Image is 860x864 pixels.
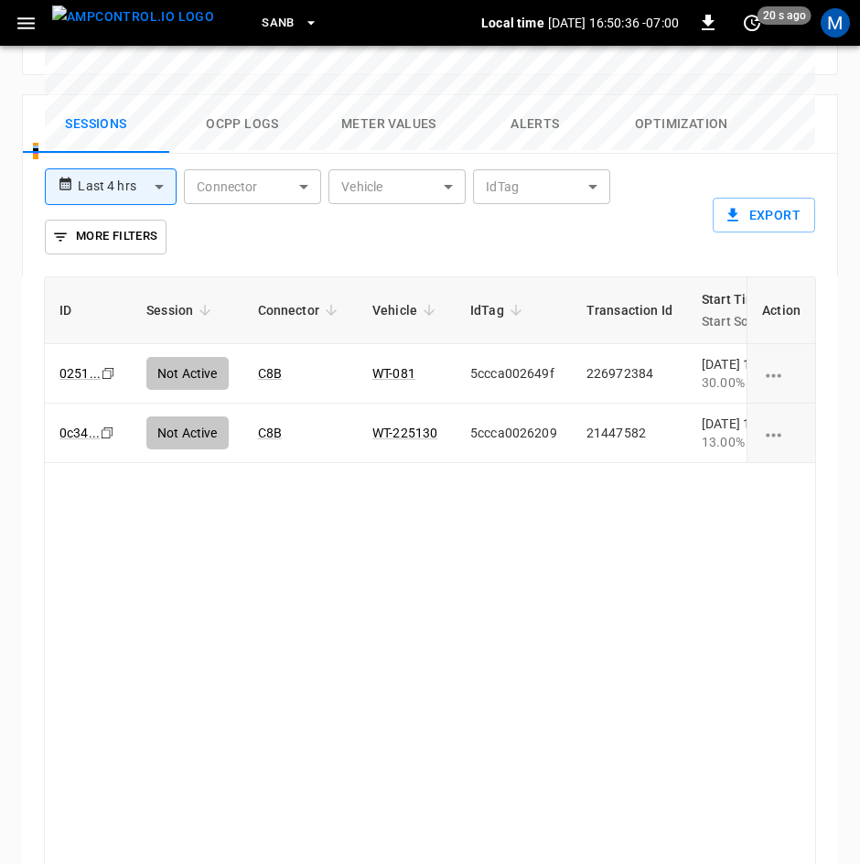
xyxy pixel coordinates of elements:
[169,95,316,154] button: Ocpp logs
[713,198,815,232] button: Export
[262,13,295,34] span: SanB
[45,220,167,254] button: More Filters
[316,95,462,154] button: Meter Values
[470,299,528,321] span: IdTag
[146,299,217,321] span: Session
[762,424,801,442] div: charging session options
[762,364,801,383] div: charging session options
[572,277,687,344] th: Transaction Id
[45,277,132,344] th: ID
[372,299,441,321] span: Vehicle
[821,8,850,38] div: profile-icon
[747,277,815,344] th: Action
[462,95,608,154] button: Alerts
[23,95,169,154] button: Sessions
[52,5,214,28] img: ampcontrol.io logo
[737,8,767,38] button: set refresh interval
[254,5,326,41] button: SanB
[258,299,343,321] span: Connector
[78,169,177,204] div: Last 4 hrs
[481,14,544,32] p: Local time
[758,6,812,25] span: 20 s ago
[702,288,789,332] span: Start TimeStart SoC
[548,14,679,32] p: [DATE] 16:50:36 -07:00
[702,310,765,332] p: Start SoC
[702,288,765,332] div: Start Time
[608,95,755,154] button: Optimization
